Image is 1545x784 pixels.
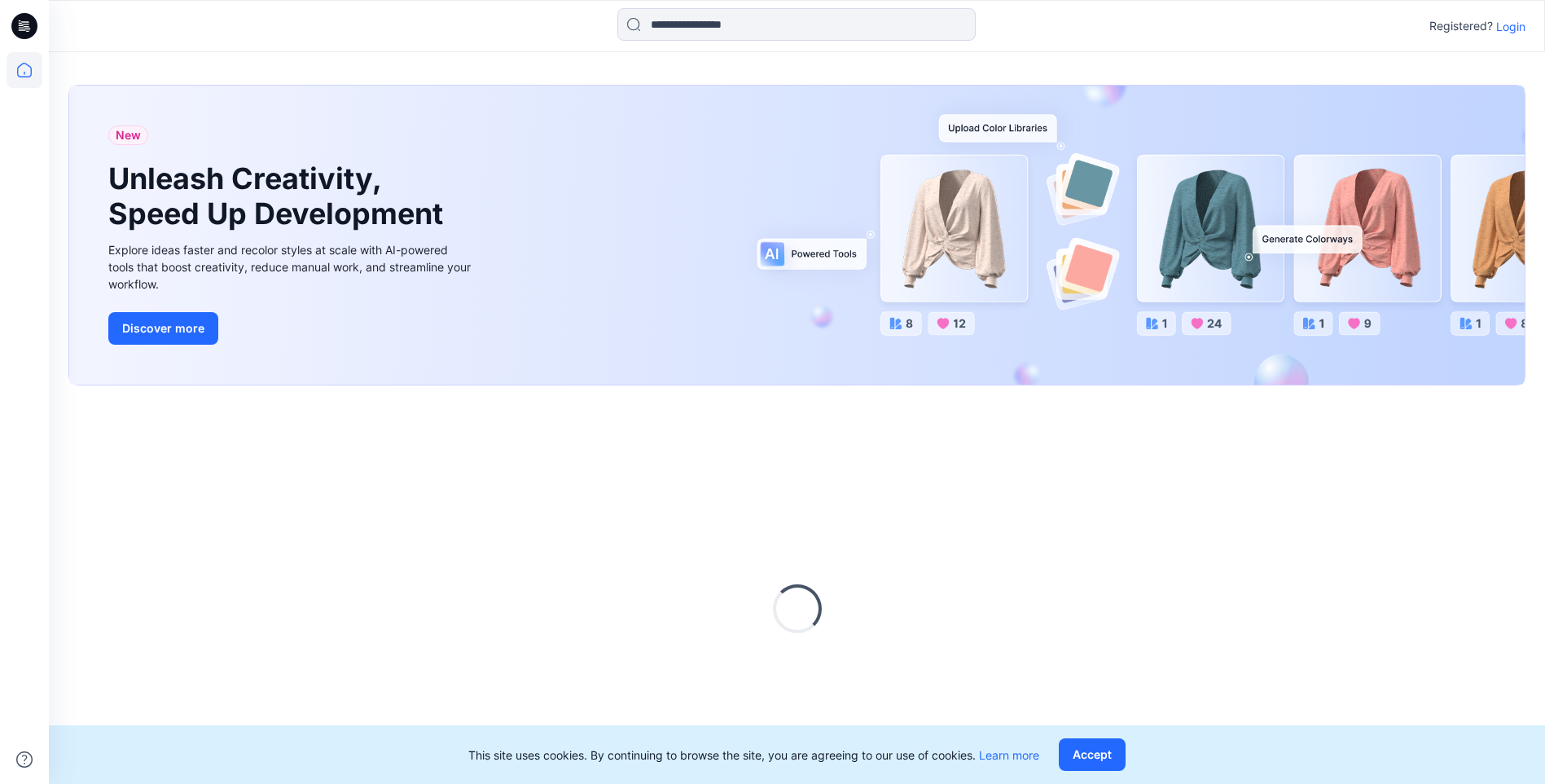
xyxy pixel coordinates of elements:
a: Discover more [108,312,475,345]
button: Discover more [108,312,218,345]
p: Login [1496,18,1525,35]
h1: Unleash Creativity, Speed Up Development [108,161,450,231]
button: Accept [1059,738,1126,771]
span: New [116,126,141,145]
div: Explore ideas faster and recolor styles at scale with AI-powered tools that boost creativity, red... [108,241,475,293]
p: This site uses cookies. By continuing to browse the site, you are agreeing to our use of cookies. [468,747,1039,764]
p: Registered? [1429,16,1493,36]
a: Learn more [979,748,1039,762]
